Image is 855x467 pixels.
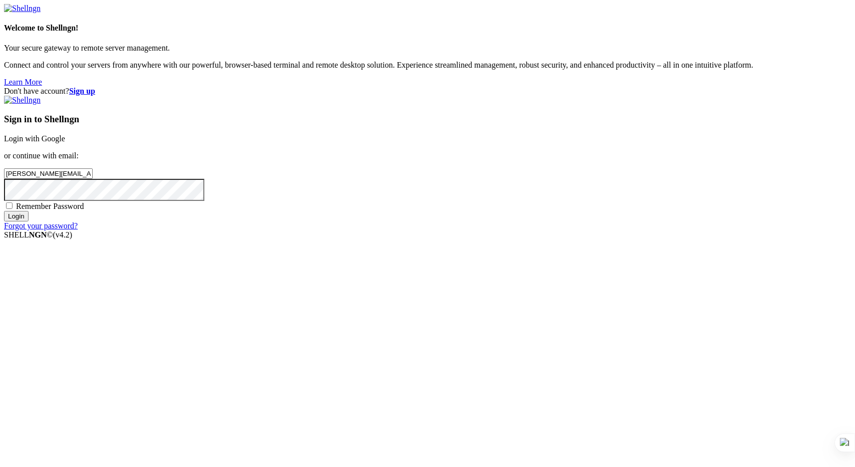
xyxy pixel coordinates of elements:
a: Sign up [69,87,95,95]
a: Forgot your password? [4,221,78,230]
img: Shellngn [4,4,41,13]
img: Shellngn [4,96,41,105]
a: Login with Google [4,134,65,143]
input: Email address [4,168,93,179]
input: Remember Password [6,202,13,209]
b: NGN [29,230,47,239]
span: SHELL © [4,230,72,239]
a: Learn More [4,78,42,86]
span: 4.2.0 [53,230,73,239]
p: Your secure gateway to remote server management. [4,44,851,53]
h3: Sign in to Shellngn [4,114,851,125]
div: Don't have account? [4,87,851,96]
p: or continue with email: [4,151,851,160]
h4: Welcome to Shellngn! [4,24,851,33]
input: Login [4,211,29,221]
span: Remember Password [16,202,84,210]
p: Connect and control your servers from anywhere with our powerful, browser-based terminal and remo... [4,61,851,70]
